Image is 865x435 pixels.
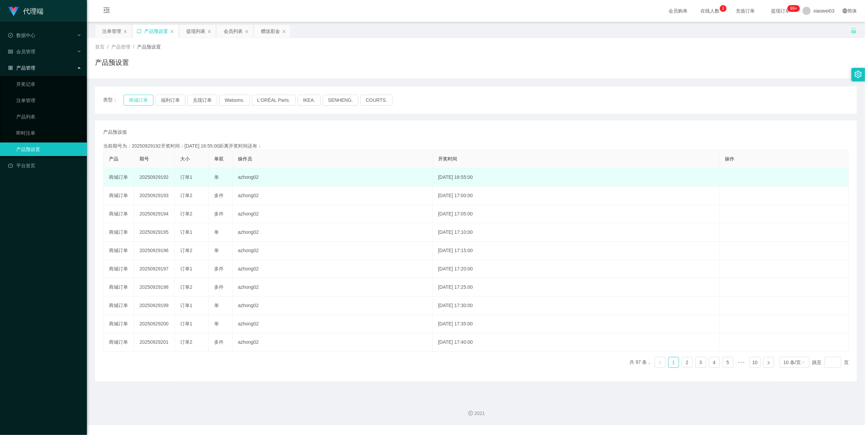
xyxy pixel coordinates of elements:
[763,357,774,368] li: 下一页
[214,156,224,162] span: 单双
[8,33,13,38] i: 图标: check-circle-o
[137,44,161,50] span: 产品预设置
[658,361,662,365] i: 图标: left
[214,193,224,198] span: 多件
[801,360,805,365] i: 图标: down
[784,357,801,367] div: 10 条/页
[180,266,192,271] span: 订单1
[736,357,747,368] span: •••
[186,25,205,38] div: 提现列表
[107,44,109,50] span: /
[720,5,727,12] sup: 3
[695,357,706,368] li: 3
[682,357,693,368] li: 2
[214,248,219,253] span: 单
[95,44,105,50] span: 首页
[433,260,719,278] td: [DATE] 17:20:00
[360,95,393,106] button: COURTS.
[123,30,127,34] i: 图标: close
[232,223,433,242] td: azhong02
[722,357,733,368] li: 5
[180,174,192,180] span: 订单1
[95,57,129,68] h1: 产品预设置
[214,229,219,235] span: 单
[16,77,81,91] a: 开奖记录
[767,361,771,365] i: 图标: right
[219,95,250,106] button: Watsons.
[8,65,35,71] span: 产品管理
[104,242,134,260] td: 商城订单
[733,8,758,13] span: 充值订单
[433,297,719,315] td: [DATE] 17:30:00
[629,357,652,368] li: 共 97 条，
[725,156,734,162] span: 操作
[238,156,252,162] span: 操作员
[232,260,433,278] td: azhong02
[16,143,81,156] a: 产品预设置
[433,168,719,187] td: [DATE] 16:55:00
[180,229,192,235] span: 订单1
[433,315,719,333] td: [DATE] 17:35:00
[669,357,679,367] a: 1
[433,205,719,223] td: [DATE] 17:05:00
[207,30,211,34] i: 图标: close
[133,44,134,50] span: /
[180,284,192,290] span: 订单2
[252,95,296,106] button: L'ORÉAL Paris.
[232,333,433,352] td: azhong02
[668,357,679,368] li: 1
[104,223,134,242] td: 商城订单
[103,143,849,150] div: 当前期号为：20250929192开奖时间：[DATE] 16:55:00距离开奖时间还有：
[111,44,130,50] span: 产品管理
[134,260,175,278] td: 20250929197
[134,205,175,223] td: 20250929194
[8,33,35,38] span: 数据中心
[232,278,433,297] td: azhong02
[16,94,81,107] a: 注单管理
[23,0,43,22] h1: 代理端
[180,156,190,162] span: 大小
[8,8,43,14] a: 代理端
[155,95,185,106] button: 福利订单
[232,187,433,205] td: azhong02
[851,27,857,34] i: 图标: unlock
[261,25,280,38] div: 赠送彩金
[696,357,706,367] a: 3
[8,159,81,172] a: 图标: dashboard平台首页
[214,266,224,271] span: 多件
[433,333,719,352] td: [DATE] 17:40:00
[468,411,473,416] i: 图标: copyright
[180,321,192,326] span: 订单1
[709,357,720,368] li: 4
[144,25,168,38] div: 产品预设置
[214,174,219,180] span: 单
[433,223,719,242] td: [DATE] 17:10:00
[8,49,13,54] i: 图标: table
[139,156,149,162] span: 期号
[187,95,217,106] button: 兑现订单
[214,303,219,308] span: 单
[8,7,19,16] img: logo.9652507e.png
[103,129,127,136] span: 产品预设值
[104,168,134,187] td: 商城订单
[433,278,719,297] td: [DATE] 17:25:00
[134,187,175,205] td: 20250929193
[180,211,192,216] span: 订单2
[232,205,433,223] td: azhong02
[438,156,457,162] span: 开奖时间
[180,248,192,253] span: 订单2
[768,8,794,13] span: 提现订单
[214,321,219,326] span: 单
[722,5,724,12] p: 3
[323,95,358,106] button: SENHENG.
[433,187,719,205] td: [DATE] 17:00:00
[232,242,433,260] td: azhong02
[180,193,192,198] span: 订单2
[8,65,13,70] i: 图标: appstore-o
[854,71,862,78] i: 图标: setting
[8,49,35,54] span: 会员管理
[682,357,692,367] a: 2
[697,8,723,13] span: 在线人数
[104,297,134,315] td: 商城订单
[16,126,81,140] a: 即时注单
